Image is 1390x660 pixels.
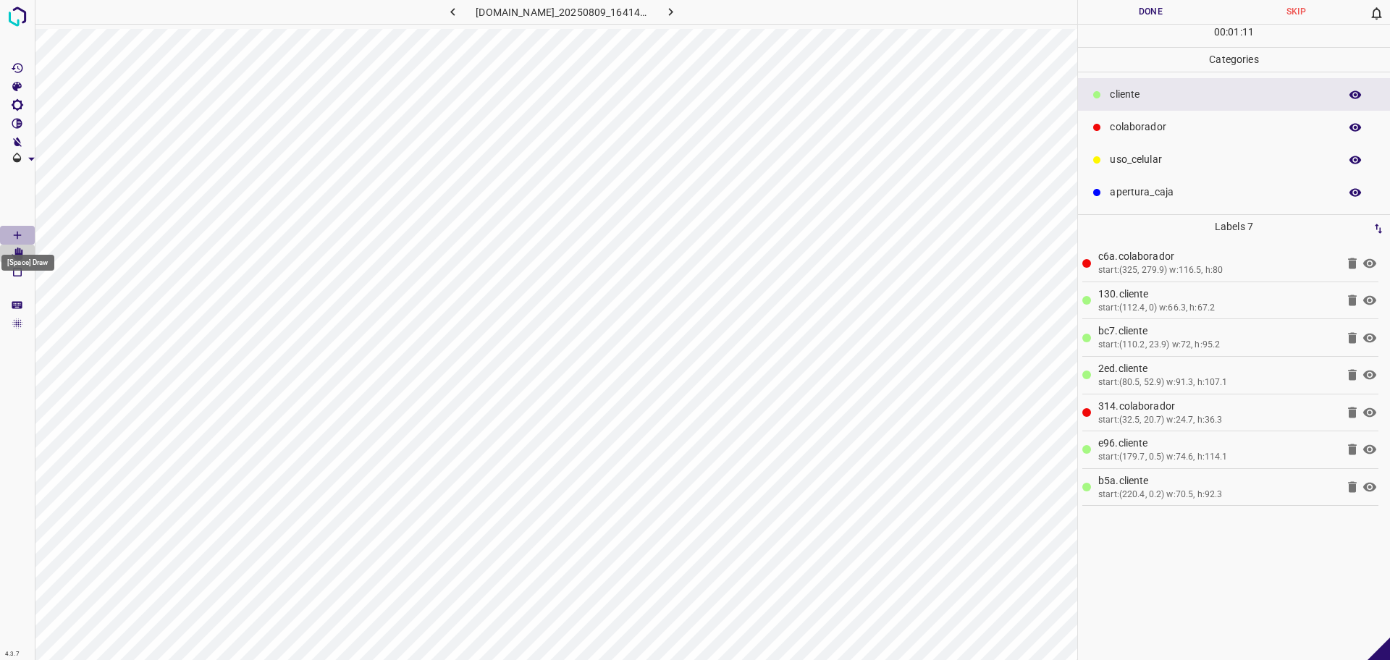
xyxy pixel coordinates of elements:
[1082,215,1386,239] p: Labels 7
[1228,25,1239,40] p: 01
[1078,176,1390,208] div: apertura_caja
[1214,25,1226,40] p: 00
[1078,78,1390,111] div: ​​cliente
[1098,339,1336,352] div: start:(110.2, 23.9) w:72, h:95.2
[1098,451,1336,464] div: start:(179.7, 0.5) w:74.6, h:114.1
[1078,48,1390,72] p: Categories
[1098,361,1336,376] p: 2ed.​​cliente
[1242,25,1254,40] p: 11
[1214,25,1254,47] div: : :
[476,4,647,24] h6: [DOMAIN_NAME]_20250809_164149_000001980.jpg
[1,648,23,660] div: 4.3.7
[1110,185,1332,200] p: apertura_caja
[1098,376,1336,389] div: start:(80.5, 52.9) w:91.3, h:107.1
[1110,119,1332,135] p: colaborador
[1098,414,1336,427] div: start:(32.5, 20.7) w:24.7, h:36.3
[1098,488,1336,502] div: start:(220.4, 0.2) w:70.5, h:92.3
[1098,436,1336,451] p: e96.​​cliente
[1110,152,1332,167] p: uso_celular
[1098,249,1336,264] p: c6a.colaborador
[1098,473,1336,488] p: b5a.​​cliente
[1098,323,1336,339] p: bc7.​​cliente
[1098,264,1336,277] div: start:(325, 279.9) w:116.5, h:80
[1078,111,1390,143] div: colaborador
[1110,87,1332,102] p: ​​cliente
[1098,287,1336,302] p: 130.​​cliente
[1098,399,1336,414] p: 314.colaborador
[1098,302,1336,315] div: start:(112.4, 0) w:66.3, h:67.2
[1,255,54,271] div: [Space] Draw
[1078,143,1390,176] div: uso_celular
[4,4,30,30] img: logo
